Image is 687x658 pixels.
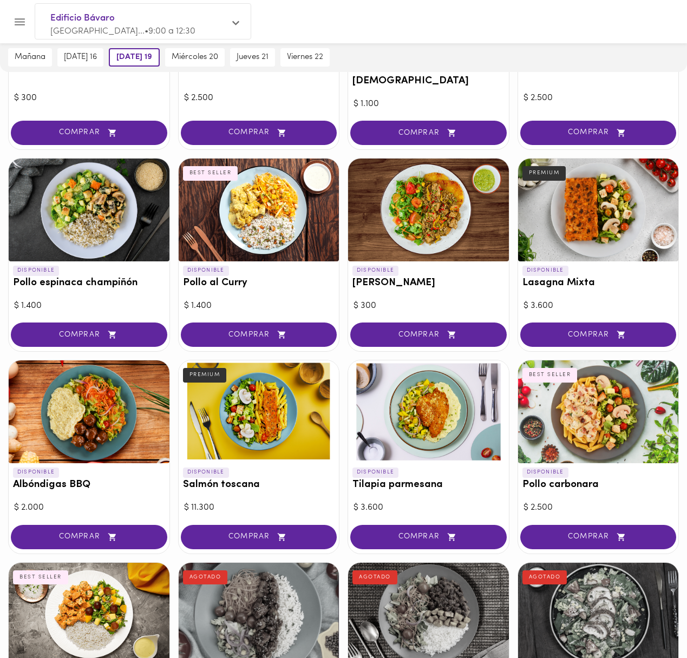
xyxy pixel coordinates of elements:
[13,278,165,289] h3: Pollo espinaca champiñón
[109,48,160,67] button: [DATE] 19
[524,300,673,312] div: $ 3.600
[352,64,505,87] h3: Tacos al [DEMOGRAPHIC_DATA]
[518,159,679,261] div: Lasagna Mixta
[183,479,335,491] h3: Salmón toscana
[350,121,507,145] button: COMPRAR
[8,48,52,67] button: mañana
[9,360,169,463] div: Albóndigas BBQ
[179,159,339,261] div: Pollo al Curry
[350,525,507,549] button: COMPRAR
[287,52,323,62] span: viernes 22
[348,159,509,261] div: Arroz chaufa
[534,330,663,339] span: COMPRAR
[57,48,103,67] button: [DATE] 16
[352,479,505,491] h3: Tilapia parmesana
[354,300,503,312] div: $ 300
[183,570,228,584] div: AGOTADO
[524,92,673,104] div: $ 2.500
[11,121,167,145] button: COMPRAR
[354,502,503,514] div: $ 3.600
[13,479,165,491] h3: Albóndigas BBQ
[24,128,154,137] span: COMPRAR
[184,300,334,312] div: $ 1.400
[50,27,195,36] span: [GEOGRAPHIC_DATA]... • 9:00 a 12:30
[364,532,493,542] span: COMPRAR
[522,570,567,584] div: AGOTADO
[183,368,227,382] div: PREMIUM
[183,278,335,289] h3: Pollo al Curry
[352,278,505,289] h3: [PERSON_NAME]
[350,323,507,347] button: COMPRAR
[230,48,275,67] button: jueves 21
[116,52,152,62] span: [DATE] 19
[522,278,675,289] h3: Lasagna Mixta
[184,502,334,514] div: $ 11.300
[24,330,154,339] span: COMPRAR
[183,266,229,275] p: DISPONIBLE
[9,159,169,261] div: Pollo espinaca champiñón
[50,11,225,25] span: Edificio Bávaro
[522,266,568,275] p: DISPONIBLE
[181,323,337,347] button: COMPRAR
[194,128,324,137] span: COMPRAR
[518,360,679,463] div: Pollo carbonara
[624,595,676,647] iframe: Messagebird Livechat Widget
[11,525,167,549] button: COMPRAR
[6,9,33,35] button: Menu
[194,532,324,542] span: COMPRAR
[172,52,218,62] span: miércoles 20
[14,92,164,104] div: $ 300
[522,479,675,491] h3: Pollo carbonara
[183,468,229,477] p: DISPONIBLE
[237,52,269,62] span: jueves 21
[14,300,164,312] div: $ 1.400
[179,360,339,463] div: Salmón toscana
[13,468,59,477] p: DISPONIBLE
[364,128,493,137] span: COMPRAR
[13,570,68,584] div: BEST SELLER
[181,525,337,549] button: COMPRAR
[352,468,398,477] p: DISPONIBLE
[364,330,493,339] span: COMPRAR
[13,266,59,275] p: DISPONIBLE
[522,468,568,477] p: DISPONIBLE
[520,121,677,145] button: COMPRAR
[534,128,663,137] span: COMPRAR
[184,92,334,104] div: $ 2.500
[194,330,324,339] span: COMPRAR
[183,166,238,180] div: BEST SELLER
[534,532,663,542] span: COMPRAR
[15,52,45,62] span: mañana
[181,121,337,145] button: COMPRAR
[64,52,97,62] span: [DATE] 16
[520,323,677,347] button: COMPRAR
[524,502,673,514] div: $ 2.500
[11,323,167,347] button: COMPRAR
[520,525,677,549] button: COMPRAR
[352,570,397,584] div: AGOTADO
[280,48,330,67] button: viernes 22
[354,98,503,110] div: $ 1.100
[352,266,398,275] p: DISPONIBLE
[522,166,566,180] div: PREMIUM
[14,502,164,514] div: $ 2.000
[522,368,578,382] div: BEST SELLER
[165,48,225,67] button: miércoles 20
[348,360,509,463] div: Tilapia parmesana
[24,532,154,542] span: COMPRAR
